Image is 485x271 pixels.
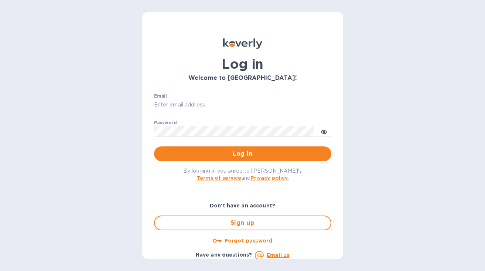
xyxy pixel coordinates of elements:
h1: Log in [154,56,331,72]
img: Koverly [223,38,262,49]
a: Privacy policy [250,175,288,181]
label: Password [154,121,177,125]
a: Terms of service [197,175,241,181]
input: Enter email address [154,99,331,111]
span: By logging in you agree to [PERSON_NAME]'s and . [183,168,302,181]
a: Email us [267,252,289,258]
u: Forgot password [225,238,272,244]
h3: Welcome to [GEOGRAPHIC_DATA]! [154,75,331,82]
button: Sign up [154,216,331,230]
b: Don't have an account? [210,203,275,209]
button: toggle password visibility [317,124,331,139]
button: Log in [154,146,331,161]
b: Have any questions? [196,252,252,258]
label: Email [154,94,167,98]
span: Log in [160,149,325,158]
span: Sign up [161,219,325,227]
